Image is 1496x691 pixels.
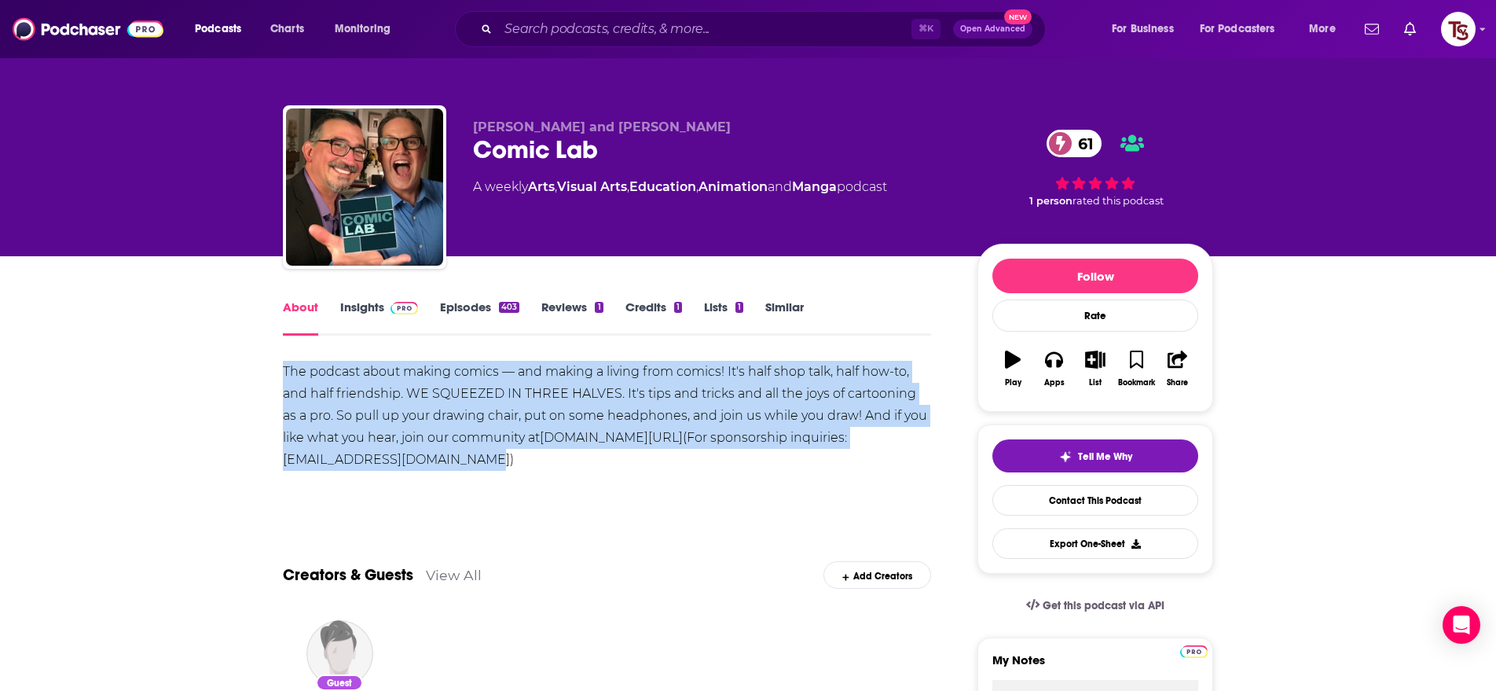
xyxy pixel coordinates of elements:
[473,119,731,134] span: [PERSON_NAME] and [PERSON_NAME]
[1033,340,1074,397] button: Apps
[1180,645,1208,658] img: Podchaser Pro
[595,302,603,313] div: 1
[1441,12,1476,46] button: Show profile menu
[953,20,1032,39] button: Open AdvancedNew
[270,18,304,40] span: Charts
[696,179,698,194] span: ,
[499,302,519,313] div: 403
[1180,643,1208,658] a: Pro website
[992,340,1033,397] button: Play
[992,439,1198,472] button: tell me why sparkleTell Me Why
[286,108,443,266] img: Comic Lab
[1116,340,1157,397] button: Bookmark
[13,14,163,44] img: Podchaser - Follow, Share and Rate Podcasts
[629,179,696,194] a: Education
[911,19,940,39] span: ⌘ K
[1200,18,1275,40] span: For Podcasters
[390,302,418,314] img: Podchaser Pro
[735,302,743,313] div: 1
[473,178,887,197] div: A weekly podcast
[1157,340,1198,397] button: Share
[555,179,557,194] span: ,
[792,179,837,194] a: Manga
[426,567,482,583] a: View All
[1167,378,1188,388] div: Share
[625,300,682,336] a: Credits1
[1118,378,1155,388] div: Bookmark
[960,25,1025,33] span: Open Advanced
[1441,12,1476,46] img: User Profile
[1062,130,1102,157] span: 61
[1101,17,1193,42] button: open menu
[698,179,768,194] a: Animation
[1059,450,1072,463] img: tell me why sparkle
[540,430,683,445] a: [DOMAIN_NAME][URL]
[992,300,1198,332] div: Rate
[1047,130,1102,157] a: 61
[1190,17,1298,42] button: open menu
[1112,18,1174,40] span: For Business
[1309,18,1336,40] span: More
[260,17,313,42] a: Charts
[704,300,743,336] a: Lists1
[283,361,931,471] div: The podcast about making comics — and making a living from comics! It's half shop talk, half how-...
[1014,586,1177,625] a: Get this podcast via API
[1089,378,1102,388] div: List
[541,300,603,336] a: Reviews1
[992,259,1198,293] button: Follow
[306,620,373,687] img: Kevin McShane
[992,485,1198,516] a: Contact This Podcast
[765,300,804,336] a: Similar
[283,300,318,336] a: About
[1443,606,1480,644] div: Open Intercom Messenger
[1044,378,1065,388] div: Apps
[1005,378,1021,388] div: Play
[324,17,411,42] button: open menu
[627,179,629,194] span: ,
[1298,17,1355,42] button: open menu
[1441,12,1476,46] span: Logged in as TvSMediaGroup
[528,179,555,194] a: Arts
[283,565,413,585] a: Creators & Guests
[1043,599,1164,612] span: Get this podcast via API
[1398,16,1422,42] a: Show notifications dropdown
[977,119,1213,217] div: 61 1 personrated this podcast
[1029,195,1072,207] span: 1 person
[498,17,911,42] input: Search podcasts, credits, & more...
[1075,340,1116,397] button: List
[316,674,363,691] div: Guest
[992,652,1198,680] label: My Notes
[340,300,418,336] a: InsightsPodchaser Pro
[1358,16,1385,42] a: Show notifications dropdown
[557,179,627,194] a: Visual Arts
[823,561,931,589] div: Add Creators
[195,18,241,40] span: Podcasts
[440,300,519,336] a: Episodes403
[992,528,1198,559] button: Export One-Sheet
[184,17,262,42] button: open menu
[1078,450,1132,463] span: Tell Me Why
[768,179,792,194] span: and
[470,11,1061,47] div: Search podcasts, credits, & more...
[1004,9,1032,24] span: New
[335,18,390,40] span: Monitoring
[674,302,682,313] div: 1
[1072,195,1164,207] span: rated this podcast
